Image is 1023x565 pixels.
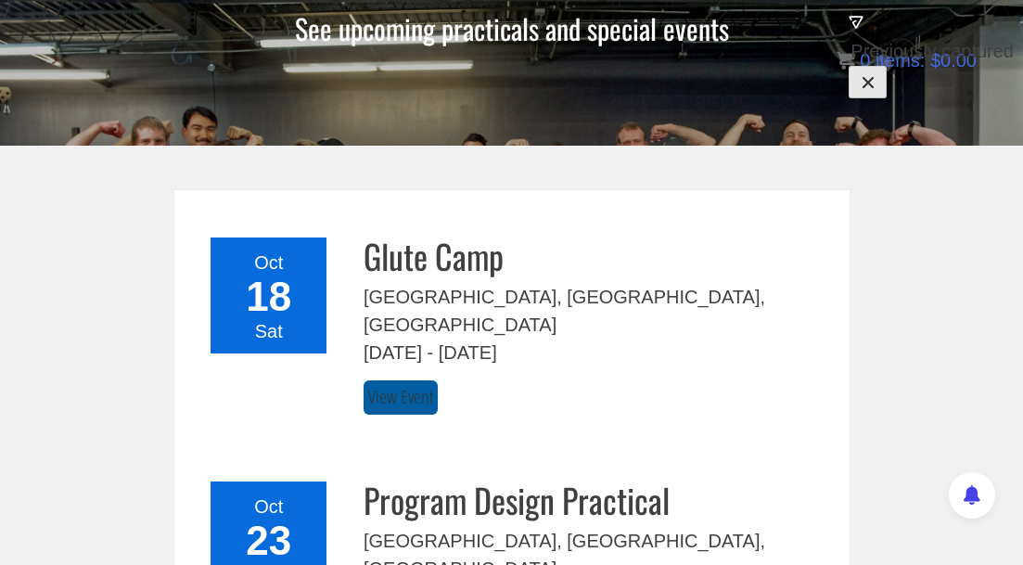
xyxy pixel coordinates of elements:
[364,339,822,366] div: [DATE] - [DATE]
[364,238,822,275] h3: Glute Camp
[222,317,315,345] div: Sat
[930,50,940,71] span: $
[222,493,315,520] div: Oct
[876,50,925,71] span: items:
[364,283,822,339] div: [GEOGRAPHIC_DATA], [GEOGRAPHIC_DATA], [GEOGRAPHIC_DATA]
[930,50,977,71] bdi: 0.00
[222,276,315,317] div: 18
[364,482,822,519] h3: Program Design Practical
[860,50,870,71] span: 0
[163,13,861,44] h2: See upcoming practicals and special events
[837,51,855,70] img: icon11.png
[222,249,315,276] div: Oct
[222,520,315,561] div: 23
[837,50,977,71] a: 0 items: $0.00
[364,380,438,415] a: View Event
